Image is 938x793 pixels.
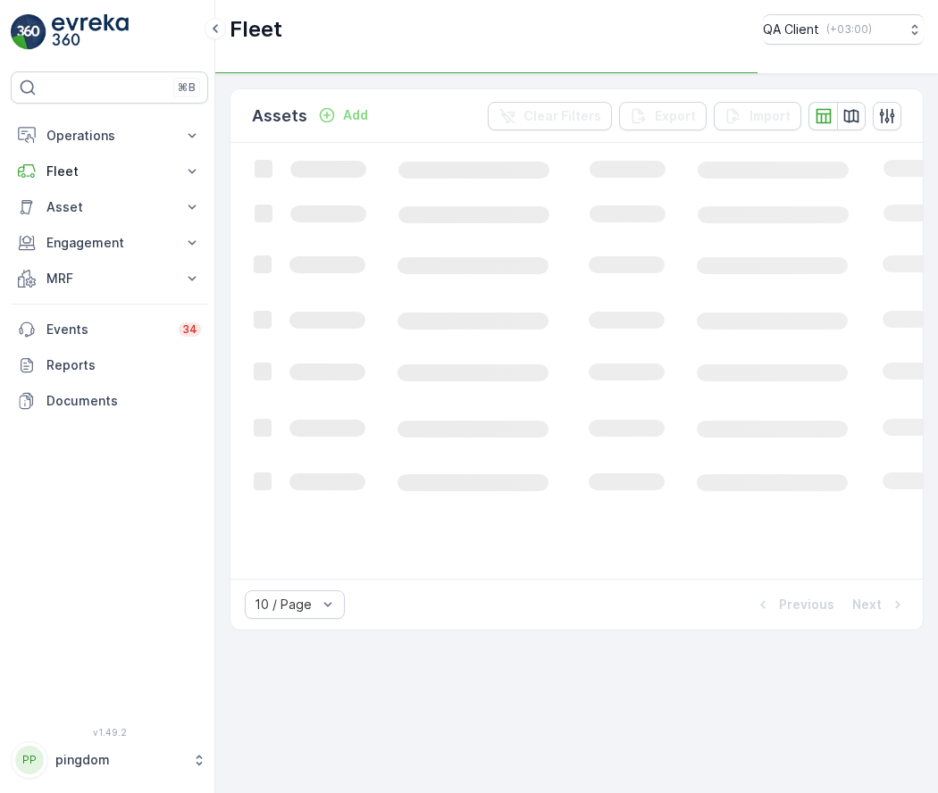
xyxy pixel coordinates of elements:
img: logo [11,14,46,50]
p: Previous [779,596,834,614]
button: Previous [752,594,836,615]
button: MRF [11,261,208,296]
p: Events [46,321,168,338]
p: ⌘B [178,80,196,95]
button: Import [714,102,801,130]
p: Next [852,596,882,614]
p: Assets [252,104,307,129]
p: Fleet [46,163,172,180]
button: Operations [11,118,208,154]
p: Import [750,107,791,125]
p: Engagement [46,234,172,252]
button: Clear Filters [488,102,612,130]
button: PPpingdom [11,741,208,779]
img: logo_light-DOdMpM7g.png [52,14,129,50]
p: Asset [46,198,172,216]
button: QA Client(+03:00) [763,14,924,45]
p: Export [655,107,696,125]
button: Add [311,104,375,126]
div: PP [15,746,44,774]
p: 34 [182,322,197,337]
p: Fleet [230,15,282,44]
p: MRF [46,270,172,288]
a: Documents [11,383,208,419]
a: Events34 [11,312,208,347]
p: Operations [46,127,172,145]
p: Clear Filters [523,107,601,125]
p: QA Client [763,21,819,38]
span: v 1.49.2 [11,727,208,738]
button: Next [850,594,909,615]
p: pingdom [55,751,183,769]
a: Reports [11,347,208,383]
p: Add [343,106,368,124]
p: Reports [46,356,201,374]
button: Asset [11,189,208,225]
p: Documents [46,392,201,410]
button: Fleet [11,154,208,189]
p: ( +03:00 ) [826,22,872,37]
button: Export [619,102,707,130]
button: Engagement [11,225,208,261]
